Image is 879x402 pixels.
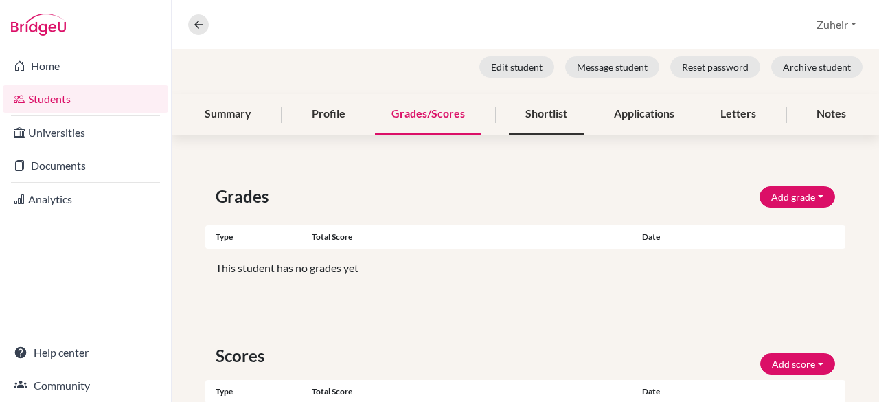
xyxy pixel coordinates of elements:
[312,231,632,243] div: Total score
[3,186,168,213] a: Analytics
[3,119,168,146] a: Universities
[188,94,268,135] div: Summary
[704,94,773,135] div: Letters
[632,231,792,243] div: Date
[632,386,738,398] div: Date
[509,94,584,135] div: Shortlist
[216,184,274,209] span: Grades
[205,231,312,243] div: Type
[205,386,312,398] div: Type
[479,56,554,78] button: Edit student
[810,12,863,38] button: Zuheir
[295,94,362,135] div: Profile
[565,56,659,78] button: Message student
[375,94,481,135] div: Grades/Scores
[800,94,863,135] div: Notes
[3,52,168,80] a: Home
[216,260,835,276] p: This student has no grades yet
[760,186,835,208] button: Add grade
[216,344,270,368] span: Scores
[771,56,863,78] button: Archive student
[3,152,168,179] a: Documents
[11,14,66,36] img: Bridge-U
[3,339,168,366] a: Help center
[760,353,835,375] button: Add score
[597,94,691,135] div: Applications
[312,386,632,398] div: Total score
[670,56,760,78] button: Reset password
[3,372,168,399] a: Community
[3,85,168,113] a: Students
